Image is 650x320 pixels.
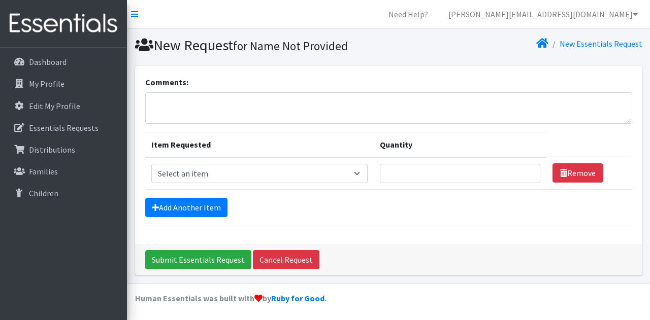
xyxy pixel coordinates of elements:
label: Comments: [145,76,188,88]
input: Submit Essentials Request [145,250,251,269]
a: Distributions [4,139,123,160]
a: Essentials Requests [4,118,123,138]
p: Dashboard [29,57,67,67]
a: Ruby for Good [271,293,324,303]
p: Distributions [29,145,75,155]
a: Children [4,183,123,203]
p: Families [29,166,58,176]
th: Item Requested [145,132,374,157]
a: Edit My Profile [4,96,123,116]
a: My Profile [4,74,123,94]
a: Need Help? [380,4,436,24]
a: Dashboard [4,52,123,72]
a: Remove [552,163,603,183]
a: New Essentials Request [560,39,642,49]
a: Add Another Item [145,198,227,217]
strong: Human Essentials was built with by . [135,293,327,303]
a: Families [4,161,123,182]
p: Children [29,188,58,198]
a: Cancel Request [253,250,319,269]
p: My Profile [29,79,64,89]
h1: New Request [135,37,385,54]
th: Quantity [374,132,546,157]
p: Edit My Profile [29,101,80,111]
img: HumanEssentials [4,7,123,41]
a: [PERSON_NAME][EMAIL_ADDRESS][DOMAIN_NAME] [440,4,646,24]
p: Essentials Requests [29,123,99,133]
small: for Name Not Provided [233,39,348,53]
